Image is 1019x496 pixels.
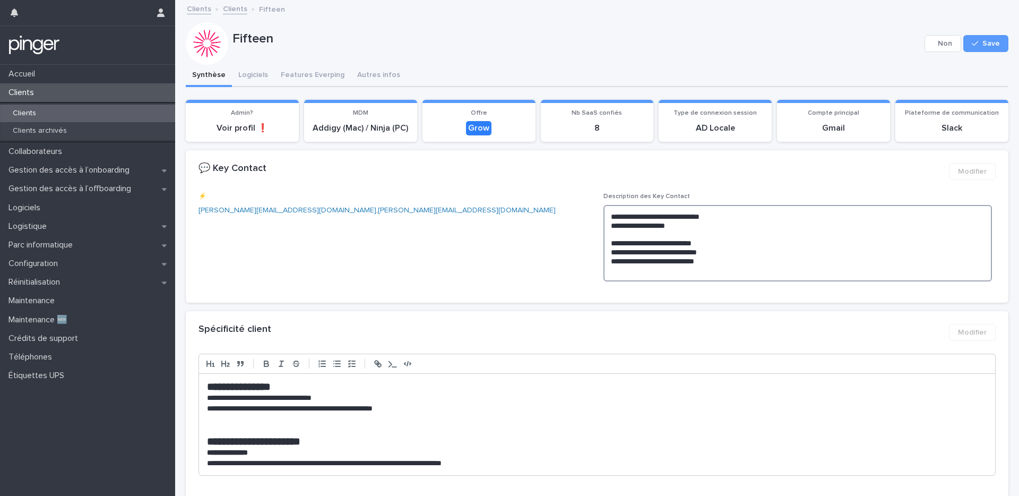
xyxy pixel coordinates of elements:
span: Type de connexion session [673,110,757,116]
p: , [198,205,591,216]
button: Save [963,35,1008,52]
span: Modifier [958,166,987,177]
p: Étiquettes UPS [4,371,73,381]
p: Réinitialisation [4,277,68,287]
button: Features Everping [274,65,351,87]
button: Autres infos [351,65,407,87]
p: Fifteen [259,3,285,14]
button: Synthèse [186,65,232,87]
h2: 💬 Key Contact [198,163,266,175]
button: Modifier [949,324,996,341]
a: Clients [187,2,211,14]
p: Accueil [4,69,44,79]
p: Voir profil ❗ [192,123,292,133]
span: MDM [353,110,368,116]
p: Parc informatique [4,240,81,250]
span: Compte principal [808,110,859,116]
p: 8 [547,123,647,133]
a: [PERSON_NAME][EMAIL_ADDRESS][DOMAIN_NAME] [198,207,376,214]
span: Description des Key Contact [603,193,690,200]
p: Collaborateurs [4,147,71,157]
span: Modifier [958,327,987,338]
span: Plateforme de communication [905,110,999,116]
p: Clients [4,88,42,98]
p: Clients archivés [4,126,75,135]
p: Fifteen [232,31,920,47]
img: mTgBEunGTSyRkCgitkcU [8,35,60,56]
a: Clients [223,2,247,14]
span: Offre [471,110,487,116]
button: Logiciels [232,65,274,87]
p: AD Locale [665,123,765,133]
p: Gmail [783,123,884,133]
span: Nb SaaS confiés [572,110,622,116]
p: Addigy (Mac) / Ninja (PC) [310,123,411,133]
p: Maintenance [4,296,63,306]
p: Maintenance 🆕 [4,315,76,325]
p: Slack [902,123,1002,133]
p: Crédits de support [4,333,87,344]
p: Logiciels [4,203,49,213]
span: Admin? [231,110,253,116]
p: Configuration [4,259,66,269]
p: Gestion des accès à l’onboarding [4,165,138,175]
p: Téléphones [4,352,61,362]
span: Save [982,40,1000,47]
p: Gestion des accès à l’offboarding [4,184,140,194]
a: [PERSON_NAME][EMAIL_ADDRESS][DOMAIN_NAME] [378,207,556,214]
div: Grow [466,121,491,135]
span: ⚡️ [198,193,206,200]
p: Logistique [4,221,55,232]
h2: Spécificité client [198,324,271,336]
button: Modifier [949,163,996,180]
p: Clients [4,109,45,118]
